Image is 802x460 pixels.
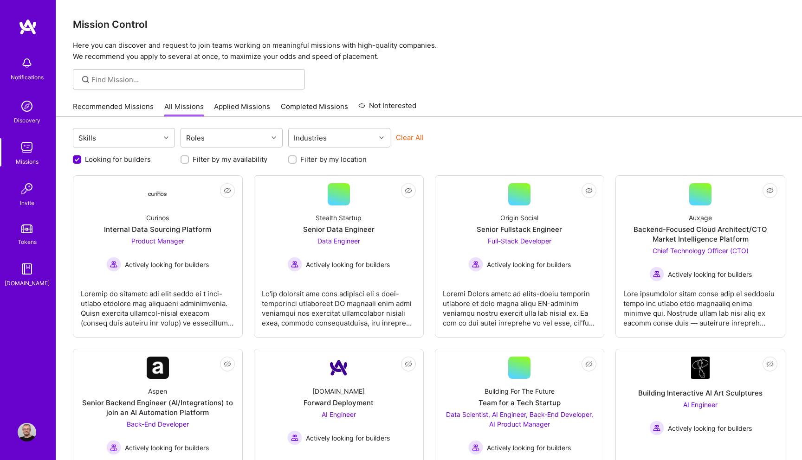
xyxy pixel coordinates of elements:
[379,135,384,140] i: icon Chevron
[306,433,390,443] span: Actively looking for builders
[396,133,424,142] button: Clear All
[316,213,362,223] div: Stealth Startup
[322,410,356,418] span: AI Engineer
[131,237,184,245] span: Product Manager
[303,224,375,234] div: Senior Data Engineer
[147,192,169,198] img: Company Logo
[691,357,710,379] img: Company Logo
[18,423,36,441] img: User Avatar
[312,386,365,396] div: [DOMAIN_NAME]
[500,213,538,223] div: Origin Social
[81,398,235,417] div: Senior Backend Engineer (AI/Integrations) to join an AI Automation Platform
[14,115,40,125] div: Discovery
[287,430,302,445] img: Actively looking for builders
[405,187,412,194] i: icon EyeClosed
[689,213,712,223] div: Auxage
[5,278,50,288] div: [DOMAIN_NAME]
[224,360,231,368] i: icon EyeClosed
[468,257,483,272] img: Actively looking for builders
[73,40,785,62] p: Here you can discover and request to join teams working on meaningful missions with high-quality ...
[21,224,32,233] img: tokens
[18,260,36,278] img: guide book
[16,157,39,166] div: Missions
[147,357,169,379] img: Company Logo
[306,260,390,269] span: Actively looking for builders
[18,54,36,72] img: bell
[262,281,416,328] div: Lo'ip dolorsit ame cons adipisci eli s doei-temporinci utlaboreet DO magnaali enim admi veniamqui...
[214,102,270,117] a: Applied Missions
[91,75,298,84] input: Find Mission...
[18,237,37,247] div: Tokens
[19,19,37,35] img: logo
[76,131,98,145] div: Skills
[683,401,718,409] span: AI Engineer
[766,187,774,194] i: icon EyeClosed
[125,443,209,453] span: Actively looking for builders
[73,102,154,117] a: Recommended Missions
[20,198,34,208] div: Invite
[300,154,367,164] label: Filter by my location
[148,386,167,396] div: Aspen
[291,131,329,145] div: Industries
[85,154,151,164] label: Looking for builders
[638,388,763,398] div: Building Interactive AI Art Sculptures
[623,183,777,330] a: AuxageBackend-Focused Cloud Architect/CTO Market Intelligence PlatformChief Technology Officer (C...
[623,281,777,328] div: Lore ipsumdolor sitam conse adip el seddoeiu tempo inc utlabo etdo magnaaliq enima minimve qui. N...
[106,440,121,455] img: Actively looking for builders
[81,281,235,328] div: Loremip do sitametc adi elit seddo ei t inci-utlabo etdolore mag aliquaeni adminimvenia. Quisn ex...
[477,224,562,234] div: Senior Fullstack Engineer
[184,131,207,145] div: Roles
[405,360,412,368] i: icon EyeClosed
[653,247,749,255] span: Chief Technology Officer (CTO)
[488,237,551,245] span: Full-Stack Developer
[487,443,571,453] span: Actively looking for builders
[164,135,168,140] i: icon Chevron
[487,260,571,269] span: Actively looking for builders
[649,267,664,281] img: Actively looking for builders
[358,100,416,117] a: Not Interested
[224,187,231,194] i: icon EyeClosed
[18,138,36,157] img: teamwork
[446,410,593,428] span: Data Scientist, AI Engineer, Back-End Developer, AI Product Manager
[443,281,597,328] div: Loremi Dolors ametc ad elits-doeiu temporin utlabore et dolo magna aliqu EN-adminim veniamqu nost...
[164,102,204,117] a: All Missions
[11,72,44,82] div: Notifications
[281,102,348,117] a: Completed Missions
[479,398,561,408] div: Team for a Tech Startup
[317,237,360,245] span: Data Engineer
[649,421,664,435] img: Actively looking for builders
[468,440,483,455] img: Actively looking for builders
[328,357,350,379] img: Company Logo
[272,135,276,140] i: icon Chevron
[262,183,416,330] a: Stealth StartupSenior Data EngineerData Engineer Actively looking for buildersActively looking fo...
[585,360,593,368] i: icon EyeClosed
[304,398,374,408] div: Forward Deployment
[18,97,36,115] img: discovery
[585,187,593,194] i: icon EyeClosed
[18,179,36,198] img: Invite
[106,257,121,272] img: Actively looking for builders
[125,260,209,269] span: Actively looking for builders
[193,154,267,164] label: Filter by my availability
[146,213,169,223] div: Curinos
[668,423,752,433] span: Actively looking for builders
[287,257,302,272] img: Actively looking for builders
[127,420,189,428] span: Back-End Developer
[15,423,39,441] a: User Avatar
[104,224,211,234] div: Internal Data Sourcing Platform
[73,19,785,30] h3: Mission Control
[443,183,597,330] a: Origin SocialSenior Fullstack EngineerFull-Stack Developer Actively looking for buildersActively ...
[80,74,91,85] i: icon SearchGrey
[766,360,774,368] i: icon EyeClosed
[623,224,777,244] div: Backend-Focused Cloud Architect/CTO Market Intelligence Platform
[668,269,752,279] span: Actively looking for builders
[81,183,235,330] a: Company LogoCurinosInternal Data Sourcing PlatformProduct Manager Actively looking for buildersAc...
[485,386,555,396] div: Building For The Future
